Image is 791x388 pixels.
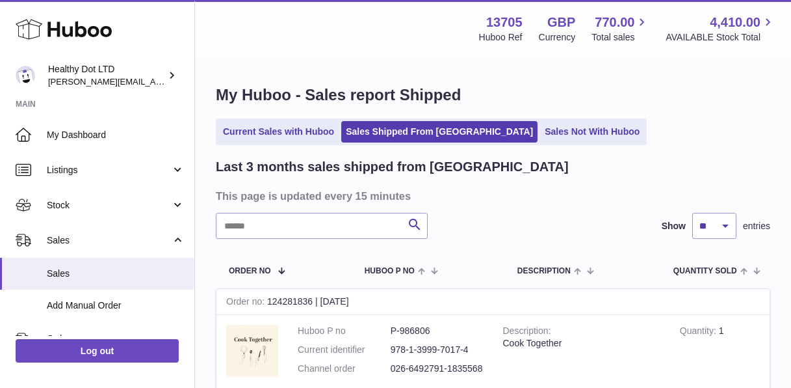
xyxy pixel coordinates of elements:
[47,234,171,247] span: Sales
[391,325,484,337] dd: P-986806
[591,31,649,44] span: Total sales
[16,339,179,363] a: Log out
[680,326,719,339] strong: Quantity
[47,299,185,312] span: Add Manual Order
[666,31,775,44] span: AVAILABLE Stock Total
[539,31,576,44] div: Currency
[503,337,660,350] div: Cook Together
[226,296,267,310] strong: Order no
[743,220,770,232] span: entries
[216,289,770,315] div: 124281836 | [DATE]
[218,121,339,143] a: Current Sales with Huboo
[226,325,278,377] img: 1716545230.png
[547,14,575,31] strong: GBP
[591,14,649,44] a: 770.00 Total sales
[47,129,185,141] span: My Dashboard
[229,267,271,275] span: Order No
[486,14,523,31] strong: 13705
[298,363,391,375] dt: Channel order
[517,267,571,275] span: Description
[540,121,644,143] a: Sales Not With Huboo
[48,63,165,88] div: Healthy Dot LTD
[479,31,523,44] div: Huboo Ref
[47,164,171,176] span: Listings
[16,66,35,85] img: Dorothy@healthydot.com
[365,267,415,275] span: Huboo P no
[391,363,484,375] dd: 026-6492791-1835568
[662,220,686,232] label: Show
[216,158,569,176] h2: Last 3 months sales shipped from [GEOGRAPHIC_DATA]
[47,333,171,345] span: Orders
[341,121,538,143] a: Sales Shipped From [GEOGRAPHIC_DATA]
[503,326,551,339] strong: Description
[391,344,484,356] dd: 978-1-3999-7017-4
[673,267,737,275] span: Quantity Sold
[595,14,634,31] span: 770.00
[298,325,391,337] dt: Huboo P no
[216,85,770,105] h1: My Huboo - Sales report Shipped
[47,268,185,280] span: Sales
[47,199,171,212] span: Stock
[298,344,391,356] dt: Current identifier
[48,76,261,87] span: [PERSON_NAME][EMAIL_ADDRESS][DOMAIN_NAME]
[710,14,760,31] span: 4,410.00
[216,189,767,203] h3: This page is updated every 15 minutes
[666,14,775,44] a: 4,410.00 AVAILABLE Stock Total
